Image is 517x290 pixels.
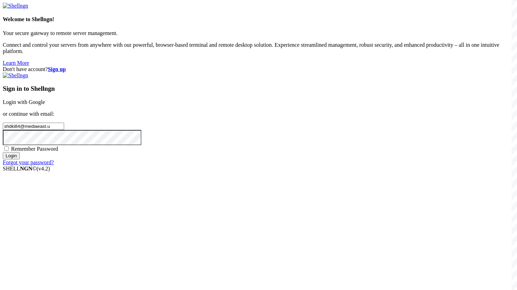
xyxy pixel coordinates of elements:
[3,72,28,79] img: Shellngn
[48,66,66,72] a: Sign up
[3,166,50,172] span: SHELL ©
[3,123,64,130] input: Email address
[37,166,50,172] span: 4.2.0
[3,42,514,54] p: Connect and control your servers from anywhere with our powerful, browser-based terminal and remo...
[3,85,514,93] h3: Sign in to Shellngn
[3,3,28,9] img: Shellngn
[3,159,54,165] a: Forgot your password?
[11,146,58,152] span: Remember Password
[3,30,514,36] p: Your secure gateway to remote server management.
[4,146,9,151] input: Remember Password
[3,60,29,66] a: Learn More
[3,66,514,72] div: Don't have account?
[3,152,20,159] input: Login
[20,166,33,172] b: NGN
[3,99,45,105] a: Login with Google
[3,111,514,117] p: or continue with email:
[3,16,514,23] h4: Welcome to Shellngn!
